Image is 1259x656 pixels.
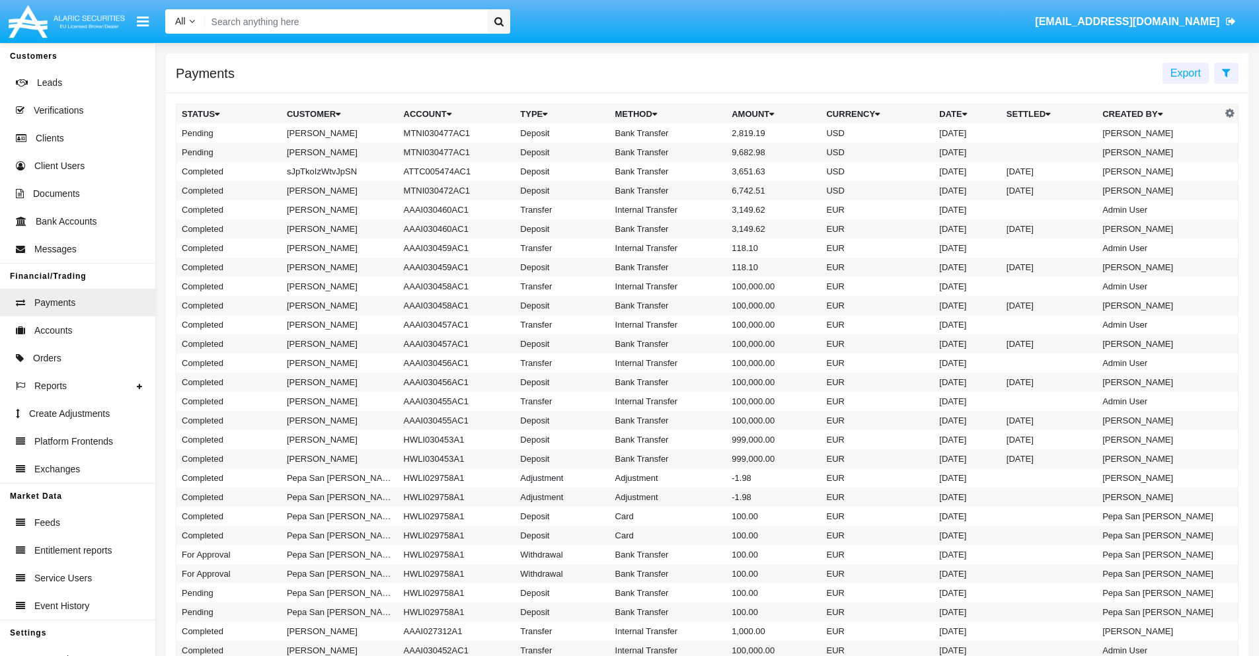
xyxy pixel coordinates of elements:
[1097,507,1221,526] td: Pepa San [PERSON_NAME]
[726,583,821,602] td: 100.00
[610,219,727,238] td: Bank Transfer
[726,488,821,507] td: -1.98
[399,449,515,468] td: HWLI030453A1
[282,315,399,334] td: [PERSON_NAME]
[610,468,727,488] td: Adjustment
[821,622,934,641] td: EUR
[726,430,821,449] td: 999,000.00
[610,258,727,277] td: Bank Transfer
[399,162,515,181] td: ATTC005474AC1
[34,242,77,256] span: Messages
[726,124,821,143] td: 2,819.19
[821,200,934,219] td: EUR
[399,564,515,583] td: HWLI029758A1
[610,373,727,392] td: Bank Transfer
[726,104,821,124] th: Amount
[399,488,515,507] td: HWLI029758A1
[1097,219,1221,238] td: [PERSON_NAME]
[1097,373,1221,392] td: [PERSON_NAME]
[1001,373,1097,392] td: [DATE]
[821,602,934,622] td: EUR
[821,143,934,162] td: USD
[515,564,609,583] td: Withdrawal
[176,430,282,449] td: Completed
[1001,181,1097,200] td: [DATE]
[515,583,609,602] td: Deposit
[399,238,515,258] td: AAAI030459AC1
[34,104,83,118] span: Verifications
[726,526,821,545] td: 100.00
[821,181,934,200] td: USD
[726,315,821,334] td: 100,000.00
[1097,258,1221,277] td: [PERSON_NAME]
[282,411,399,430] td: [PERSON_NAME]
[1170,67,1201,79] span: Export
[515,622,609,641] td: Transfer
[176,124,282,143] td: Pending
[821,449,934,468] td: EUR
[515,162,609,181] td: Deposit
[726,277,821,296] td: 100,000.00
[34,159,85,173] span: Client Users
[726,564,821,583] td: 100.00
[1097,124,1221,143] td: [PERSON_NAME]
[610,488,727,507] td: Adjustment
[515,507,609,526] td: Deposit
[176,545,282,564] td: For Approval
[515,124,609,143] td: Deposit
[610,545,727,564] td: Bank Transfer
[399,526,515,545] td: HWLI029758A1
[1097,583,1221,602] td: Pepa San [PERSON_NAME]
[610,353,727,373] td: Internal Transfer
[515,296,609,315] td: Deposit
[610,143,727,162] td: Bank Transfer
[176,392,282,411] td: Completed
[34,571,92,585] span: Service Users
[176,583,282,602] td: Pending
[515,277,609,296] td: Transfer
[610,277,727,296] td: Internal Transfer
[610,564,727,583] td: Bank Transfer
[1097,181,1221,200] td: [PERSON_NAME]
[726,200,821,219] td: 3,149.62
[610,622,727,641] td: Internal Transfer
[726,219,821,238] td: 3,149.62
[33,187,80,201] span: Documents
[33,351,61,365] span: Orders
[821,373,934,392] td: EUR
[726,334,821,353] td: 100,000.00
[726,353,821,373] td: 100,000.00
[934,411,1001,430] td: [DATE]
[515,181,609,200] td: Deposit
[934,373,1001,392] td: [DATE]
[282,238,399,258] td: [PERSON_NAME]
[934,507,1001,526] td: [DATE]
[399,545,515,564] td: HWLI029758A1
[934,353,1001,373] td: [DATE]
[515,334,609,353] td: Deposit
[399,334,515,353] td: AAAI030457AC1
[282,296,399,315] td: [PERSON_NAME]
[821,124,934,143] td: USD
[282,124,399,143] td: [PERSON_NAME]
[1097,238,1221,258] td: Admin User
[176,200,282,219] td: Completed
[821,219,934,238] td: EUR
[1097,104,1221,124] th: Created By
[1163,63,1209,84] button: Export
[610,124,727,143] td: Bank Transfer
[1097,353,1221,373] td: Admin User
[399,353,515,373] td: AAAI030456AC1
[934,104,1001,124] th: Date
[1001,411,1097,430] td: [DATE]
[1001,449,1097,468] td: [DATE]
[821,296,934,315] td: EUR
[726,373,821,392] td: 100,000.00
[176,526,282,545] td: Completed
[399,181,515,200] td: MTNI030472AC1
[610,526,727,545] td: Card
[1097,564,1221,583] td: Pepa San [PERSON_NAME]
[176,373,282,392] td: Completed
[176,296,282,315] td: Completed
[399,200,515,219] td: AAAI030460AC1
